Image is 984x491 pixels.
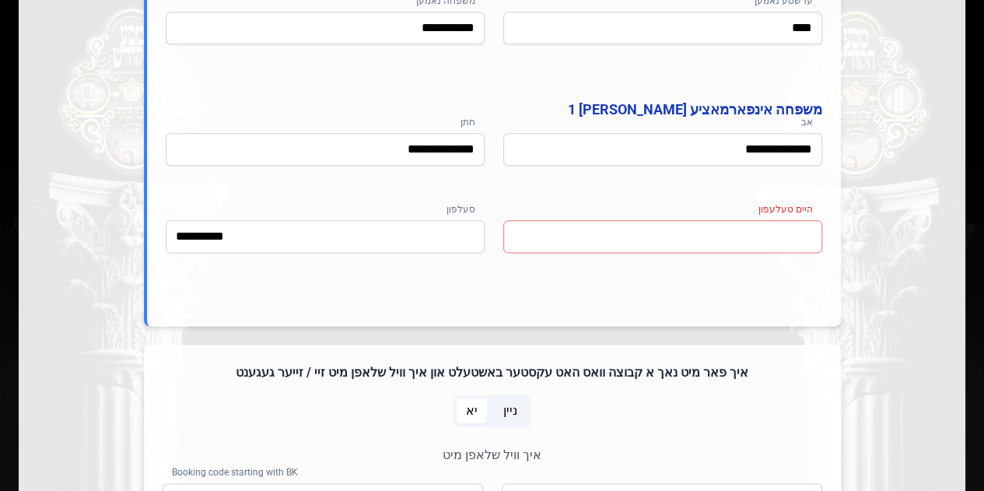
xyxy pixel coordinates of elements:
p-togglebutton: ניין [491,395,531,427]
p: איך וויל שלאפן מיט [163,446,822,465]
span: יא [466,402,478,420]
span: ניין [503,402,517,420]
p-togglebutton: יא [453,395,491,427]
h4: משפחה אינפארמאציע [PERSON_NAME] 1 [166,99,822,121]
h4: איך פאר מיט נאך א קבוצה וואס האט עקסטער באשטעלט און איך וויל שלאפן מיט זיי / זייער געגענט [163,363,822,382]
